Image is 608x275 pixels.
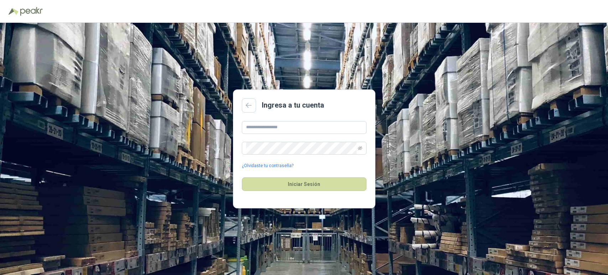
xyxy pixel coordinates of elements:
img: Peakr [20,7,43,16]
img: Logo [9,8,19,15]
button: Iniciar Sesión [242,177,367,191]
a: ¿Olvidaste tu contraseña? [242,162,293,169]
span: eye-invisible [358,146,362,150]
h2: Ingresa a tu cuenta [262,100,324,111]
